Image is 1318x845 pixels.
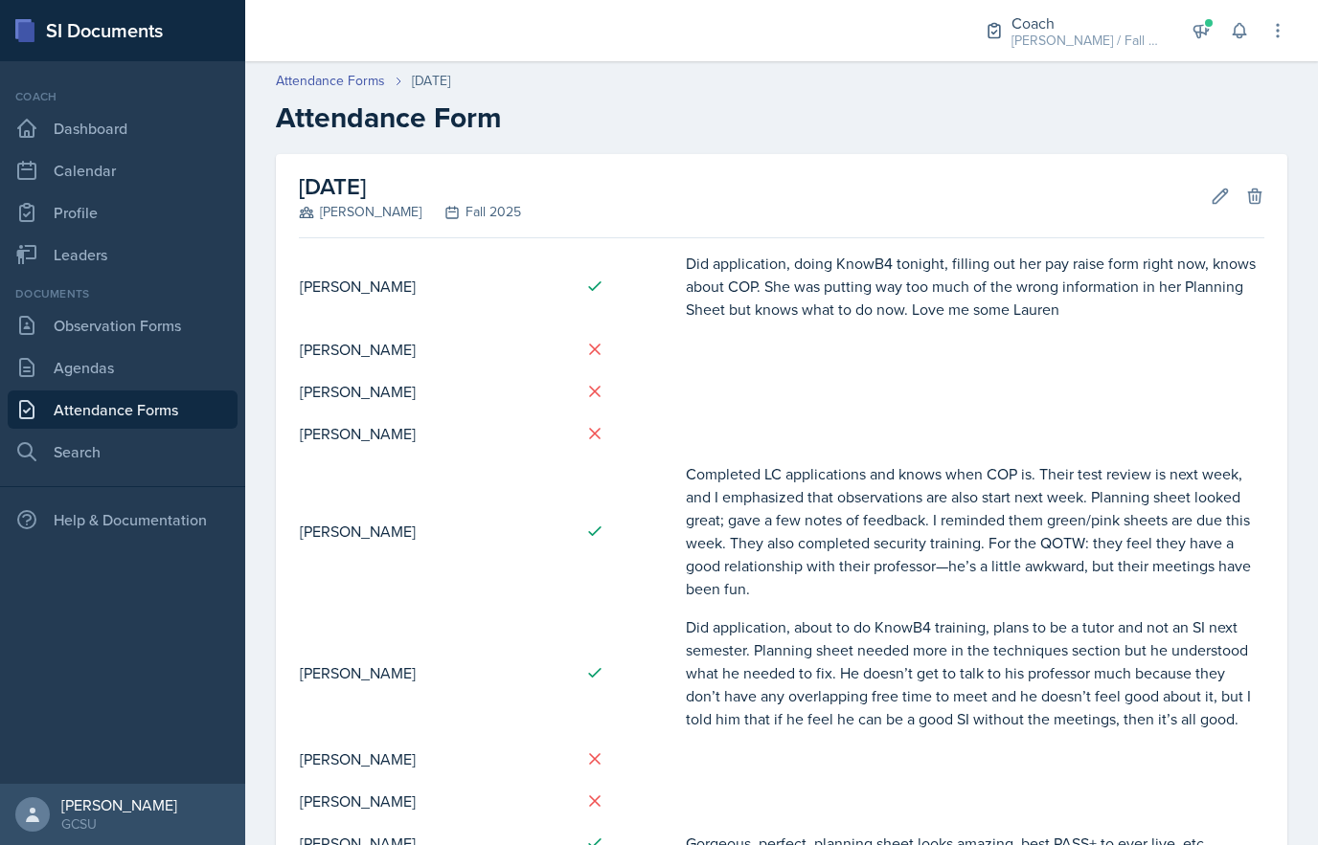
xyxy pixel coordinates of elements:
[299,169,521,204] h2: [DATE]
[8,348,238,387] a: Agendas
[8,306,238,345] a: Observation Forms
[299,780,570,822] td: [PERSON_NAME]
[685,244,1264,328] td: Did application, doing KnowB4 tonight, filling out her pay raise form right now, knows about COP....
[8,235,238,274] a: Leaders
[8,193,238,232] a: Profile
[299,202,521,222] div: [PERSON_NAME] Fall 2025
[685,608,1264,738] td: Did application, about to do KnowB4 training, plans to be a tutor and not an SI next semester. Pl...
[299,412,570,455] td: [PERSON_NAME]
[685,455,1264,608] td: Completed LC applications and knows when COP is. Their test review is next week, and I emphasized...
[8,151,238,189] a: Calendar
[8,109,238,147] a: Dashboard
[299,244,570,328] td: [PERSON_NAME]
[276,71,385,91] a: Attendance Forms
[1011,11,1165,34] div: Coach
[8,88,238,105] div: Coach
[8,500,238,539] div: Help & Documentation
[299,328,570,370] td: [PERSON_NAME]
[8,390,238,429] a: Attendance Forms
[8,433,238,471] a: Search
[299,608,570,738] td: [PERSON_NAME]
[61,795,177,814] div: [PERSON_NAME]
[276,100,1287,135] h2: Attendance Form
[299,455,570,608] td: [PERSON_NAME]
[61,814,177,834] div: GCSU
[412,71,450,91] div: [DATE]
[8,285,238,302] div: Documents
[299,370,570,412] td: [PERSON_NAME]
[299,738,570,780] td: [PERSON_NAME]
[1011,31,1165,51] div: [PERSON_NAME] / Fall 2025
